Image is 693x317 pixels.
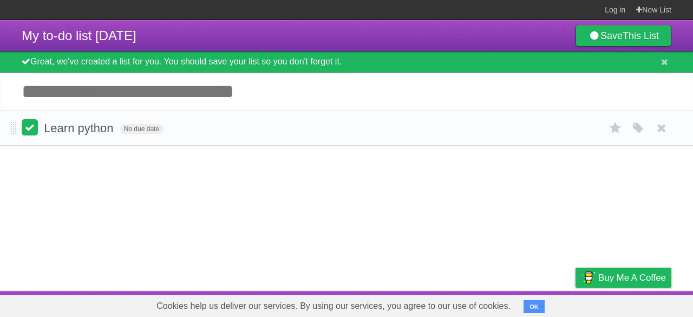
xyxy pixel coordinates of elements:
[598,268,666,287] span: Buy me a coffee
[146,295,521,317] span: Cookies help us deliver our services. By using our services, you agree to our use of cookies.
[22,28,136,43] span: My to-do list [DATE]
[623,30,659,41] b: This List
[576,268,671,288] a: Buy me a coffee
[603,294,671,314] a: Suggest a feature
[581,268,596,287] img: Buy me a coffee
[467,294,511,314] a: Developers
[120,124,164,134] span: No due date
[576,25,671,47] a: SaveThis List
[22,119,38,135] label: Done
[561,294,590,314] a: Privacy
[432,294,454,314] a: About
[44,121,116,135] span: Learn python
[524,300,545,313] button: OK
[525,294,548,314] a: Terms
[605,119,626,137] label: Star task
